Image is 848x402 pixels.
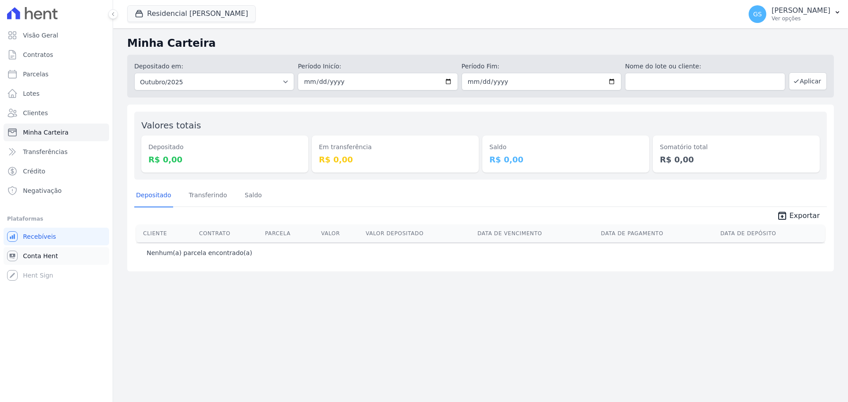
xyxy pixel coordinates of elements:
[127,35,834,51] h2: Minha Carteira
[770,210,827,223] a: unarchive Exportar
[127,5,256,22] button: Residencial [PERSON_NAME]
[23,50,53,59] span: Contratos
[243,184,264,207] a: Saldo
[789,72,827,90] button: Aplicar
[23,232,56,241] span: Recebíveis
[23,186,62,195] span: Negativação
[4,143,109,161] a: Transferências
[742,2,848,26] button: GS [PERSON_NAME] Ver opções
[141,120,201,131] label: Valores totais
[318,225,362,242] th: Valor
[660,154,813,165] dd: R$ 0,00
[598,225,717,242] th: Data de Pagamento
[4,26,109,44] a: Visão Geral
[4,247,109,265] a: Conta Hent
[7,214,106,224] div: Plataformas
[777,210,787,221] i: unarchive
[4,182,109,199] a: Negativação
[23,252,58,260] span: Conta Hent
[23,128,68,137] span: Minha Carteira
[625,62,785,71] label: Nome do lote ou cliente:
[148,143,301,152] dt: Depositado
[23,167,45,176] span: Crédito
[134,184,173,207] a: Depositado
[134,63,183,70] label: Depositado em:
[362,225,474,242] th: Valor Depositado
[462,62,621,71] label: Período Fim:
[23,89,40,98] span: Lotes
[474,225,598,242] th: Data de Vencimento
[4,85,109,102] a: Lotes
[23,109,48,117] span: Clientes
[23,31,58,40] span: Visão Geral
[319,154,472,165] dd: R$ 0,00
[4,228,109,245] a: Recebíveis
[4,46,109,64] a: Contratos
[4,124,109,141] a: Minha Carteira
[136,225,196,242] th: Cliente
[187,184,229,207] a: Transferindo
[660,143,813,152] dt: Somatório total
[196,225,261,242] th: Contrato
[717,225,825,242] th: Data de Depósito
[4,104,109,122] a: Clientes
[772,6,830,15] p: [PERSON_NAME]
[23,70,49,79] span: Parcelas
[4,65,109,83] a: Parcelas
[261,225,318,242] th: Parcela
[772,15,830,22] p: Ver opções
[489,154,642,165] dd: R$ 0,00
[4,162,109,180] a: Crédito
[148,154,301,165] dd: R$ 0,00
[23,147,68,156] span: Transferências
[298,62,458,71] label: Período Inicío:
[489,143,642,152] dt: Saldo
[147,248,252,257] p: Nenhum(a) parcela encontrado(a)
[319,143,472,152] dt: Em transferência
[753,11,762,17] span: GS
[789,210,820,221] span: Exportar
